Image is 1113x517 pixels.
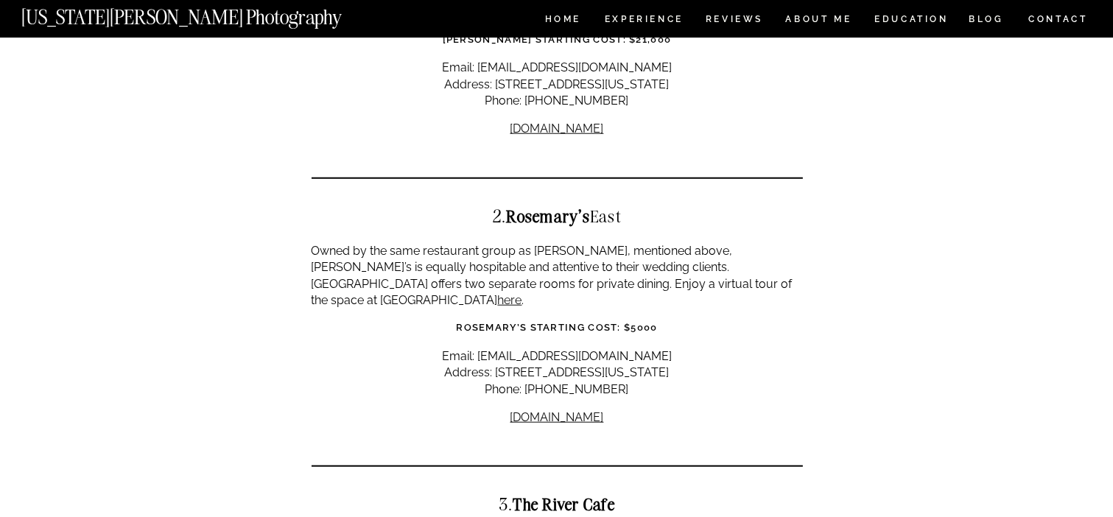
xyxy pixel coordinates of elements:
[312,243,803,309] p: Owned by the same restaurant group as [PERSON_NAME], mentioned above, [PERSON_NAME]’s is equally ...
[542,15,584,27] a: HOME
[312,495,803,513] h2: 3.
[443,34,672,45] strong: [PERSON_NAME] Starting Cost: $21,000
[312,207,803,225] h2: 2. East
[969,15,1004,27] a: BLOG
[873,15,950,27] a: EDUCATION
[21,7,391,20] a: [US_STATE][PERSON_NAME] Photography
[510,122,604,136] a: [DOMAIN_NAME]
[706,15,761,27] a: REVIEWS
[312,60,803,109] p: Email: [EMAIL_ADDRESS][DOMAIN_NAME] Address: [STREET_ADDRESS][US_STATE] Phone: [PHONE_NUMBER]
[312,348,803,398] p: Email: [EMAIL_ADDRESS][DOMAIN_NAME] Address: [STREET_ADDRESS][US_STATE] Phone: [PHONE_NUMBER]
[605,15,682,27] a: Experience
[785,15,852,27] a: ABOUT ME
[498,293,522,307] a: here
[510,410,604,424] a: [DOMAIN_NAME]
[507,205,591,227] strong: Rosemary’s
[1028,11,1089,27] a: CONTACT
[456,322,657,333] strong: Rosemary’s Starting Cost: $5000
[513,493,616,515] strong: The River Cafe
